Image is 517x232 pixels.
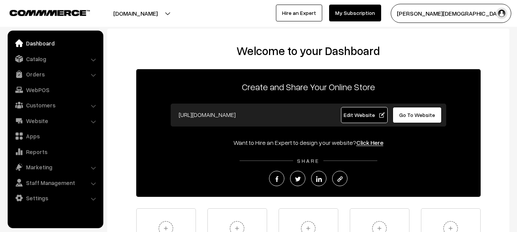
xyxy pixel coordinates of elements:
[86,4,184,23] button: [DOMAIN_NAME]
[10,114,101,128] a: Website
[136,80,481,94] p: Create and Share Your Online Store
[391,4,511,23] button: [PERSON_NAME][DEMOGRAPHIC_DATA]
[341,107,388,123] a: Edit Website
[10,129,101,143] a: Apps
[10,52,101,66] a: Catalog
[10,98,101,112] a: Customers
[356,139,383,146] a: Click Here
[344,112,385,118] span: Edit Website
[136,138,481,147] div: Want to Hire an Expert to design your website?
[329,5,381,21] a: My Subscription
[10,36,101,50] a: Dashboard
[10,83,101,97] a: WebPOS
[115,44,502,58] h2: Welcome to your Dashboard
[10,160,101,174] a: Marketing
[276,5,322,21] a: Hire an Expert
[393,107,442,123] a: Go To Website
[399,112,435,118] span: Go To Website
[10,67,101,81] a: Orders
[10,10,90,16] img: COMMMERCE
[10,176,101,190] a: Staff Management
[10,8,77,17] a: COMMMERCE
[293,157,323,164] span: SHARE
[10,191,101,205] a: Settings
[496,8,507,19] img: user
[10,145,101,159] a: Reports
